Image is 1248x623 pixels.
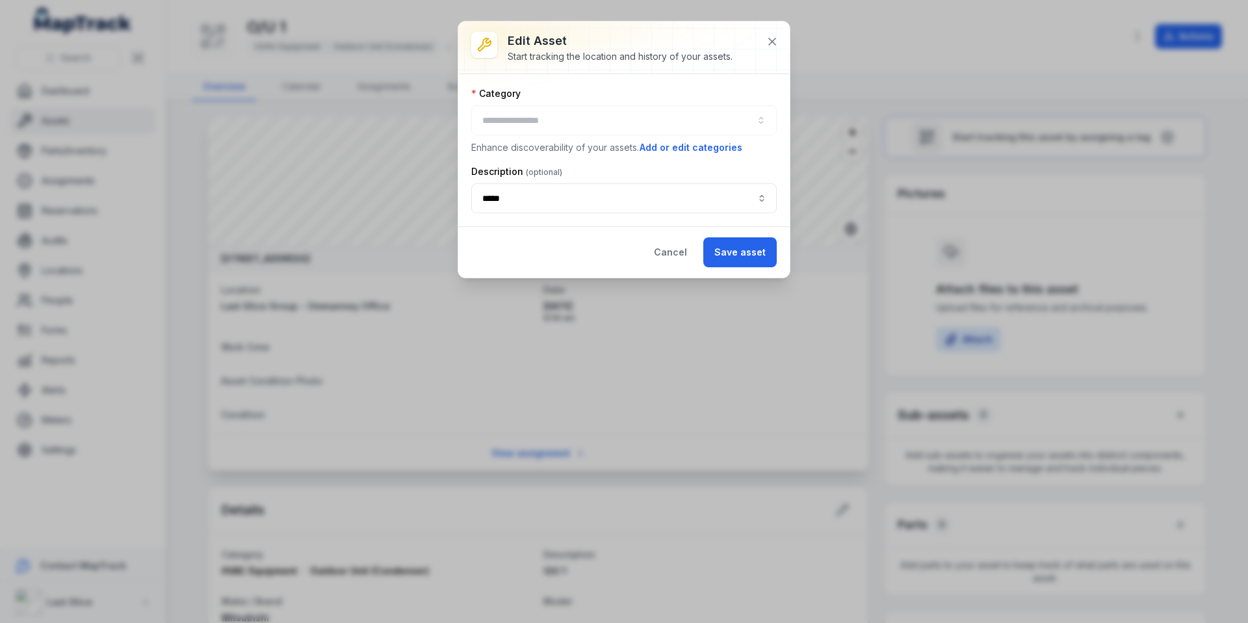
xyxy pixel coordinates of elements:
[471,165,562,178] label: Description
[643,237,698,267] button: Cancel
[508,50,733,63] div: Start tracking the location and history of your assets.
[471,140,777,155] p: Enhance discoverability of your assets.
[471,183,777,213] input: asset-edit:description-label
[639,140,743,155] button: Add or edit categories
[508,32,733,50] h3: Edit asset
[703,237,777,267] button: Save asset
[471,87,521,100] label: Category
